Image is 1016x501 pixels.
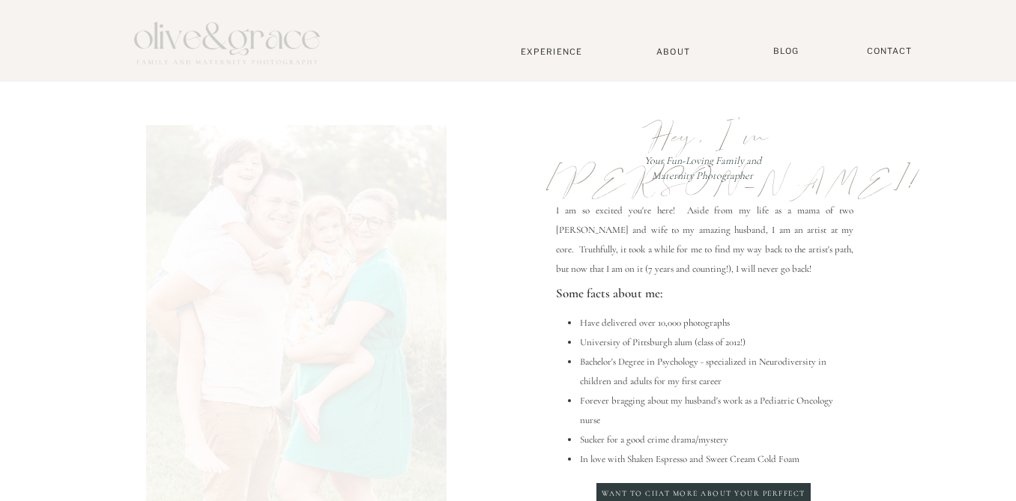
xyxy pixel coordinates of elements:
[579,449,853,469] li: In love with Shaken Espresso and Sweet Cream Cold Foam
[579,352,853,391] li: Bachelor's Degree in Psychology - specialized in Neurodiversity in children and adults for my fir...
[767,46,805,57] a: BLOG
[556,281,855,306] p: Some facts about me:
[650,46,696,56] a: About
[579,313,853,333] li: Have delivered over 10,000 photographs
[579,333,853,352] li: University of Pittsburgh alum (class of 2012!)
[579,391,853,430] li: Forever bragging about my husband's work as a Pediatric Oncology nurse
[542,113,868,161] p: Hey, I'm [PERSON_NAME]!
[502,46,601,57] a: Experience
[859,46,919,57] a: Contact
[579,430,853,449] li: Sucker for a good crime drama/mystery
[556,201,853,277] p: I am so excited you're here! Aside from my life as a mama of two [PERSON_NAME] and wife to my ama...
